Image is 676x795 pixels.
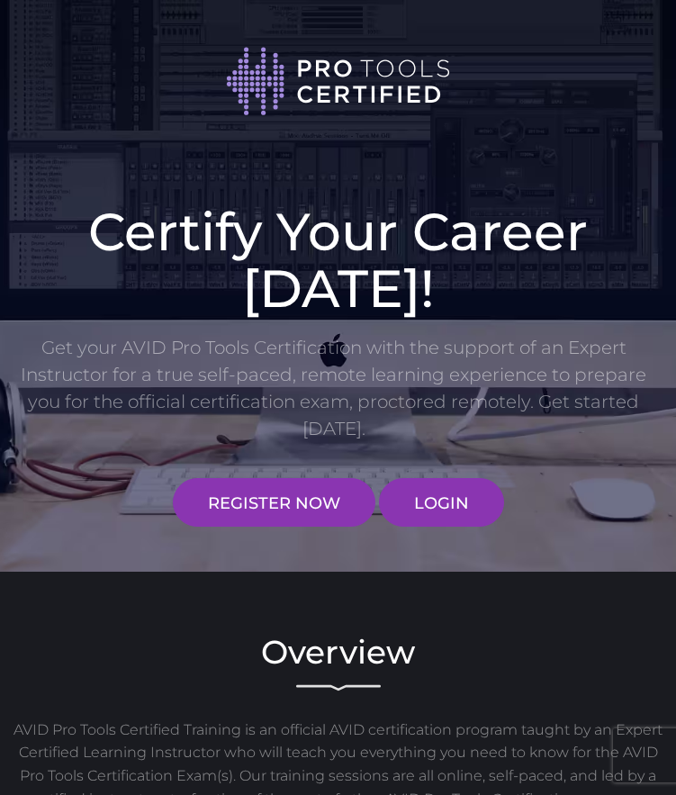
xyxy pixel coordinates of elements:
[173,478,375,527] a: REGISTER NOW
[226,45,451,118] img: Pro Tools Certified logo
[379,478,504,527] a: LOGIN
[14,203,662,319] h1: Certify Your Career [DATE]!
[14,635,662,671] h2: Overview
[296,684,381,691] img: decorative line
[14,334,653,442] p: Get your AVID Pro Tools Certification with the support of an Expert Instructor for a true self-pa...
